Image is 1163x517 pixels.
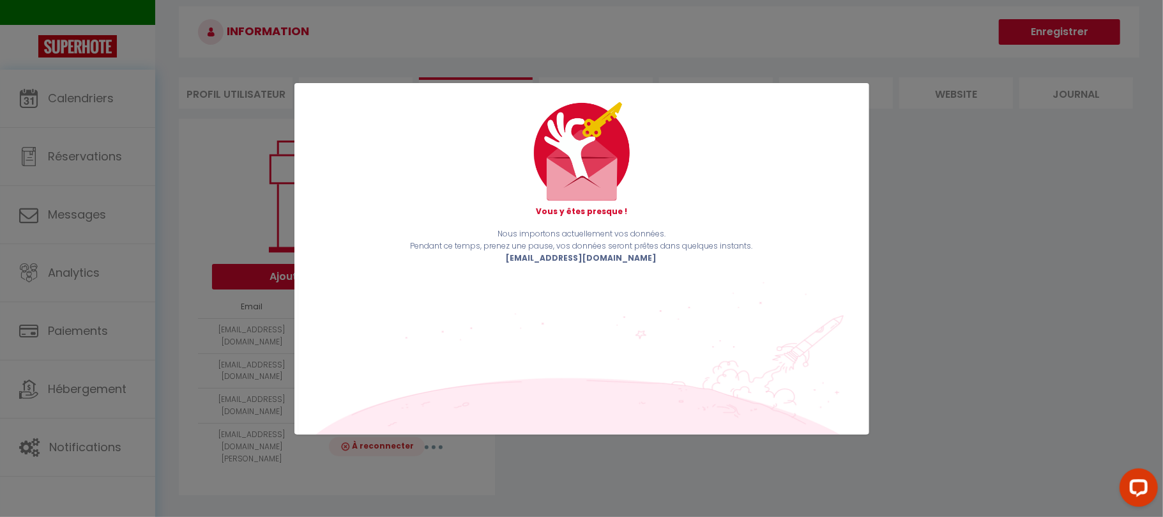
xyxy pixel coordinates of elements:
img: mail [534,102,630,201]
b: [EMAIL_ADDRESS][DOMAIN_NAME] [506,252,657,263]
strong: Vous y êtes presque ! [536,206,627,217]
p: Pendant ce temps, prenez une pause, vos données seront prêtes dans quelques instants. [313,240,849,252]
p: Nous importons actuellement vos données. [313,228,849,240]
iframe: LiveChat chat widget [1109,463,1163,517]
